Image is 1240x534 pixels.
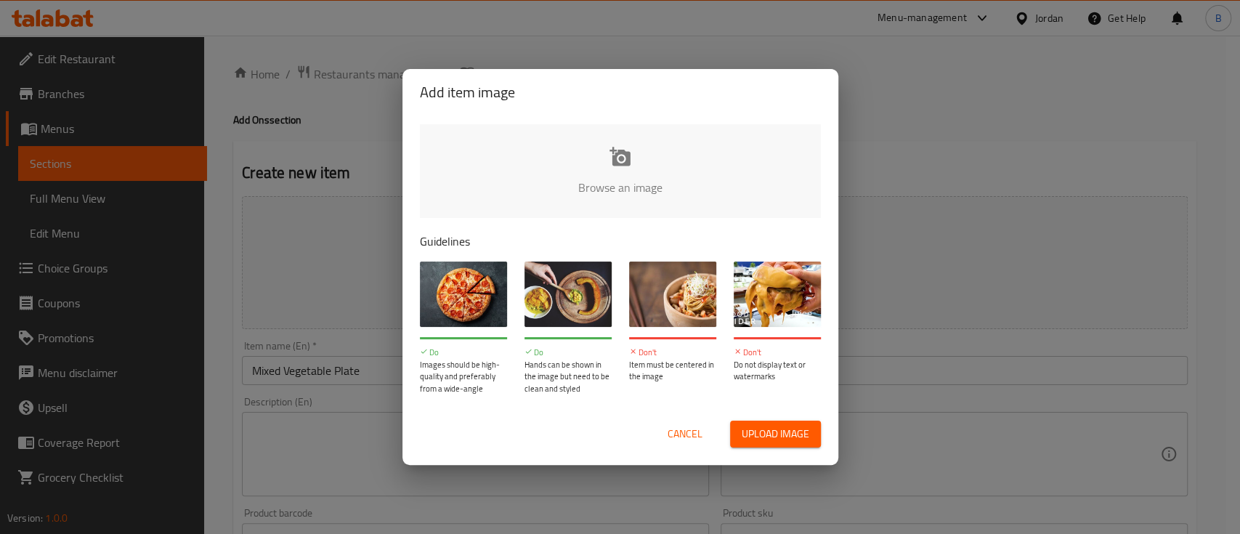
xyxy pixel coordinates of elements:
[668,425,702,443] span: Cancel
[524,262,612,327] img: guide-img-2@3x.jpg
[420,347,507,359] p: Do
[734,359,821,383] p: Do not display text or watermarks
[734,262,821,327] img: guide-img-4@3x.jpg
[524,359,612,395] p: Hands can be shown in the image but need to be clean and styled
[629,262,716,327] img: guide-img-3@3x.jpg
[420,359,507,395] p: Images should be high-quality and preferably from a wide-angle
[629,359,716,383] p: Item must be centered in the image
[730,421,821,448] button: Upload image
[662,421,708,448] button: Cancel
[629,347,716,359] p: Don't
[420,262,507,327] img: guide-img-1@3x.jpg
[742,425,809,443] span: Upload image
[420,81,821,104] h2: Add item image
[734,347,821,359] p: Don't
[420,232,821,250] p: Guidelines
[524,347,612,359] p: Do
